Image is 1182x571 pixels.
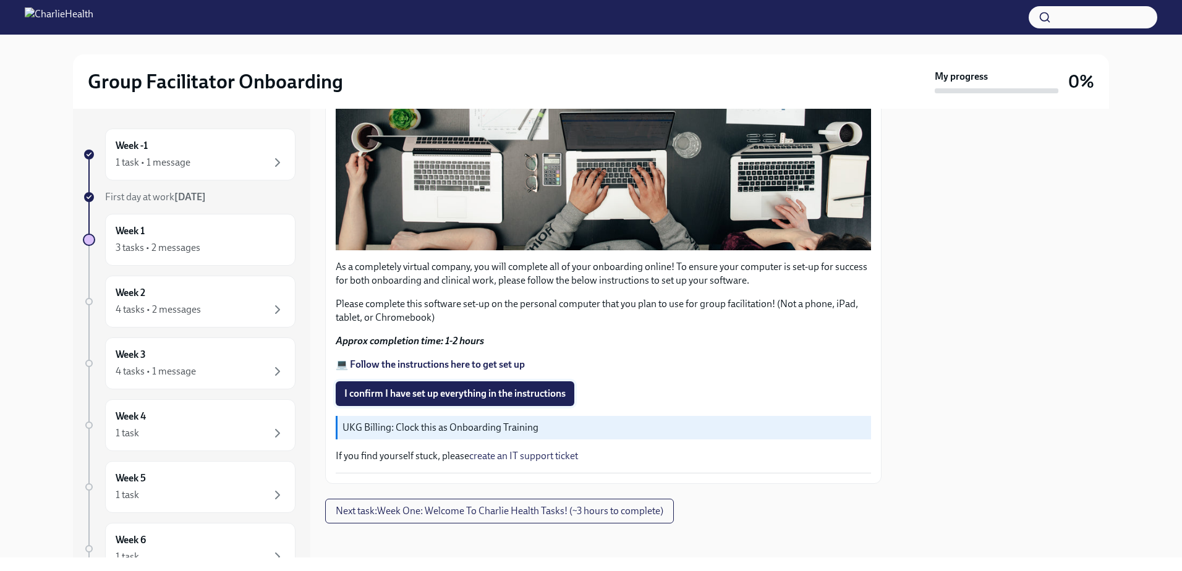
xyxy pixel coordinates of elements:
[116,365,196,378] div: 4 tasks • 1 message
[116,303,201,316] div: 4 tasks • 2 messages
[25,7,93,27] img: CharlieHealth
[935,70,988,83] strong: My progress
[83,214,295,266] a: Week 13 tasks • 2 messages
[336,381,574,406] button: I confirm I have set up everything in the instructions
[344,387,566,400] span: I confirm I have set up everything in the instructions
[83,276,295,328] a: Week 24 tasks • 2 messages
[336,358,525,370] a: 💻 Follow the instructions here to get set up
[336,505,663,517] span: Next task : Week One: Welcome To Charlie Health Tasks! (~3 hours to complete)
[88,69,343,94] h2: Group Facilitator Onboarding
[469,450,578,462] a: create an IT support ticket
[116,139,148,153] h6: Week -1
[83,190,295,204] a: First day at work[DATE]
[116,410,146,423] h6: Week 4
[342,421,866,434] p: UKG Billing: Clock this as Onboarding Training
[116,533,146,547] h6: Week 6
[105,191,206,203] span: First day at work
[174,191,206,203] strong: [DATE]
[83,399,295,451] a: Week 41 task
[336,449,871,463] p: If you find yourself stuck, please
[116,286,145,300] h6: Week 2
[116,488,139,502] div: 1 task
[116,550,139,564] div: 1 task
[116,241,200,255] div: 3 tasks • 2 messages
[336,260,871,287] p: As a completely virtual company, you will complete all of your onboarding online! To ensure your ...
[1068,70,1094,93] h3: 0%
[325,499,674,523] button: Next task:Week One: Welcome To Charlie Health Tasks! (~3 hours to complete)
[116,156,190,169] div: 1 task • 1 message
[336,335,484,347] strong: Approx completion time: 1-2 hours
[83,461,295,513] a: Week 51 task
[116,472,146,485] h6: Week 5
[83,337,295,389] a: Week 34 tasks • 1 message
[336,297,871,324] p: Please complete this software set-up on the personal computer that you plan to use for group faci...
[116,224,145,238] h6: Week 1
[83,129,295,180] a: Week -11 task • 1 message
[116,426,139,440] div: 1 task
[116,348,146,362] h6: Week 3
